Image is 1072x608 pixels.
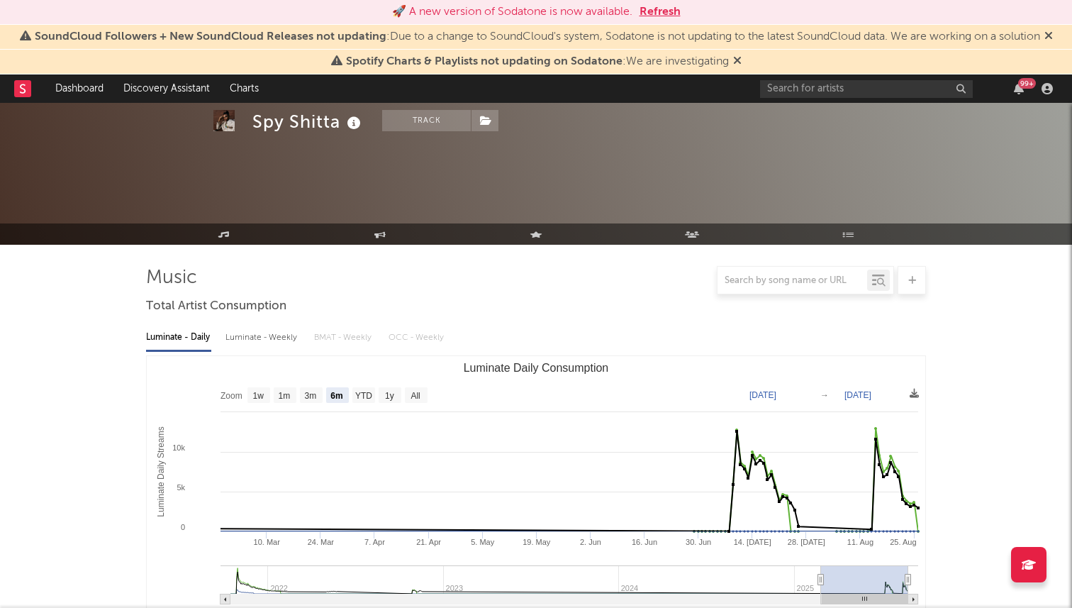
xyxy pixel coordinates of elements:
[330,391,342,401] text: 6m
[718,275,867,287] input: Search by song name or URL
[177,483,185,492] text: 5k
[346,56,729,67] span: : We are investigating
[734,538,771,546] text: 14. [DATE]
[308,538,335,546] text: 24. Mar
[1014,83,1024,94] button: 99+
[382,110,471,131] button: Track
[749,390,776,400] text: [DATE]
[181,523,185,531] text: 0
[35,31,1040,43] span: : Due to a change to SoundCloud's system, Sodatone is not updating to the latest SoundCloud data....
[172,443,185,452] text: 10k
[686,538,711,546] text: 30. Jun
[279,391,291,401] text: 1m
[411,391,420,401] text: All
[1044,31,1053,43] span: Dismiss
[844,390,871,400] text: [DATE]
[733,56,742,67] span: Dismiss
[156,426,166,516] text: Luminate Daily Streams
[760,80,973,98] input: Search for artists
[820,390,829,400] text: →
[225,326,300,350] div: Luminate - Weekly
[464,362,609,374] text: Luminate Daily Consumption
[253,391,264,401] text: 1w
[346,56,622,67] span: Spotify Charts & Playlists not updating on Sodatone
[580,538,601,546] text: 2. Jun
[385,391,394,401] text: 1y
[890,538,916,546] text: 25. Aug
[416,538,441,546] text: 21. Apr
[220,391,242,401] text: Zoom
[113,74,220,103] a: Discovery Assistant
[364,538,385,546] text: 7. Apr
[788,538,825,546] text: 28. [DATE]
[220,74,269,103] a: Charts
[254,538,281,546] text: 10. Mar
[847,538,873,546] text: 11. Aug
[1018,78,1036,89] div: 99 +
[471,538,495,546] text: 5. May
[523,538,551,546] text: 19. May
[632,538,657,546] text: 16. Jun
[640,4,681,21] button: Refresh
[392,4,632,21] div: 🚀 A new version of Sodatone is now available.
[355,391,372,401] text: YTD
[252,110,364,133] div: Spy Shitta
[35,31,386,43] span: SoundCloud Followers + New SoundCloud Releases not updating
[146,298,286,315] span: Total Artist Consumption
[146,326,211,350] div: Luminate - Daily
[305,391,317,401] text: 3m
[45,74,113,103] a: Dashboard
